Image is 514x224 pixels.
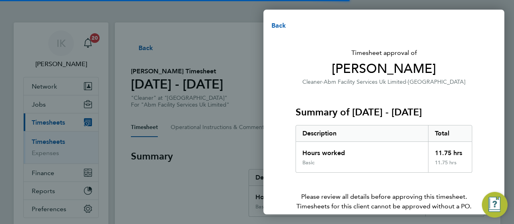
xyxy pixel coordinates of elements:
[286,173,482,211] p: Please review all details before approving this timesheet.
[324,79,406,85] span: Abm Facility Services Uk Limited
[302,159,314,166] div: Basic
[271,22,286,29] span: Back
[296,106,472,119] h3: Summary of [DATE] - [DATE]
[302,79,322,85] span: Cleaner
[296,142,428,159] div: Hours worked
[286,202,482,211] span: Timesheets for this client cannot be approved without a PO.
[482,192,508,218] button: Engage Resource Center
[406,79,408,85] span: ·
[408,79,465,85] span: [GEOGRAPHIC_DATA]
[428,125,472,141] div: Total
[428,159,472,172] div: 11.75 hrs
[296,125,428,141] div: Description
[296,125,472,173] div: Summary of 02 - 08 Aug 2025
[296,48,472,58] span: Timesheet approval of
[296,61,472,77] span: [PERSON_NAME]
[263,18,294,34] button: Back
[428,142,472,159] div: 11.75 hrs
[322,79,324,85] span: ·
